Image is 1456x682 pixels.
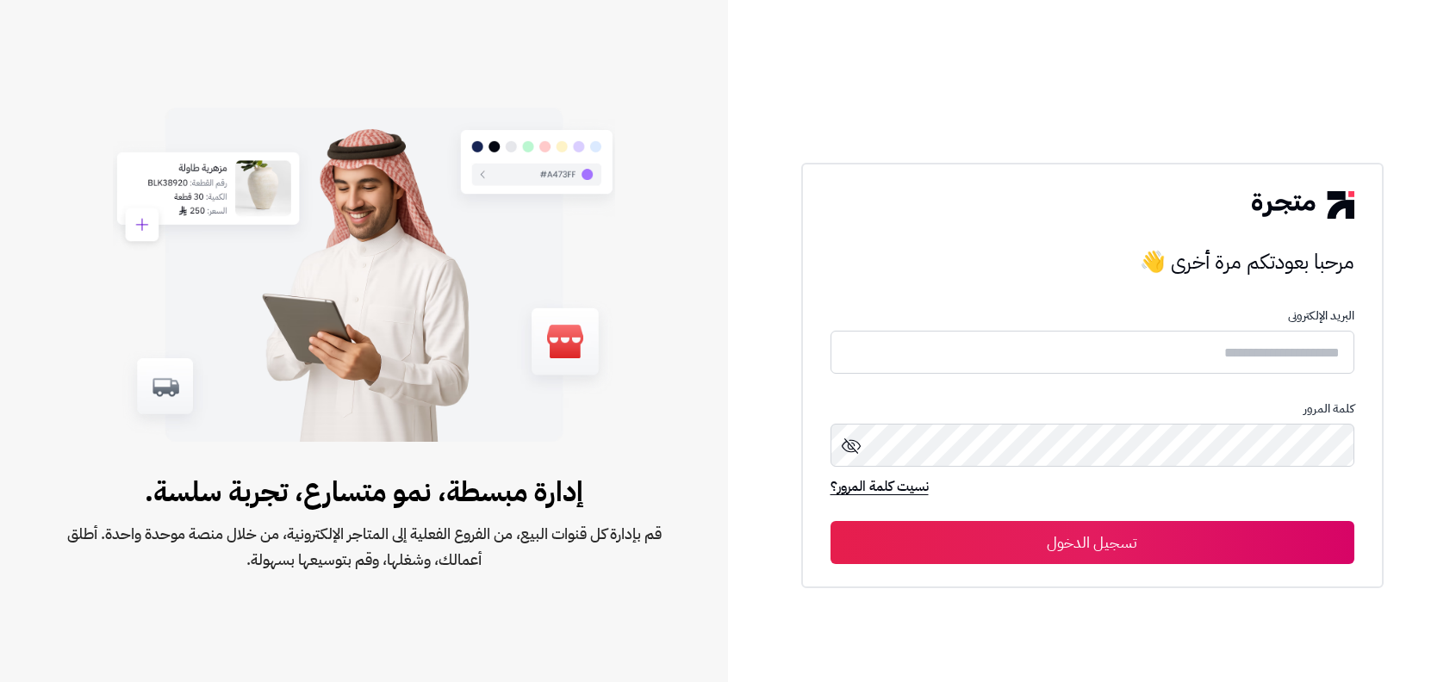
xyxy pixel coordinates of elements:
a: نسيت كلمة المرور؟ [831,476,929,500]
button: تسجيل الدخول [831,521,1354,564]
img: logo-2.png [1252,191,1353,219]
span: إدارة مبسطة، نمو متسارع، تجربة سلسة. [55,471,673,512]
p: البريد الإلكترونى [831,309,1354,323]
h3: مرحبا بعودتكم مرة أخرى 👋 [831,245,1354,279]
p: كلمة المرور [831,402,1354,416]
span: قم بإدارة كل قنوات البيع، من الفروع الفعلية إلى المتاجر الإلكترونية، من خلال منصة موحدة واحدة. أط... [55,521,673,573]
